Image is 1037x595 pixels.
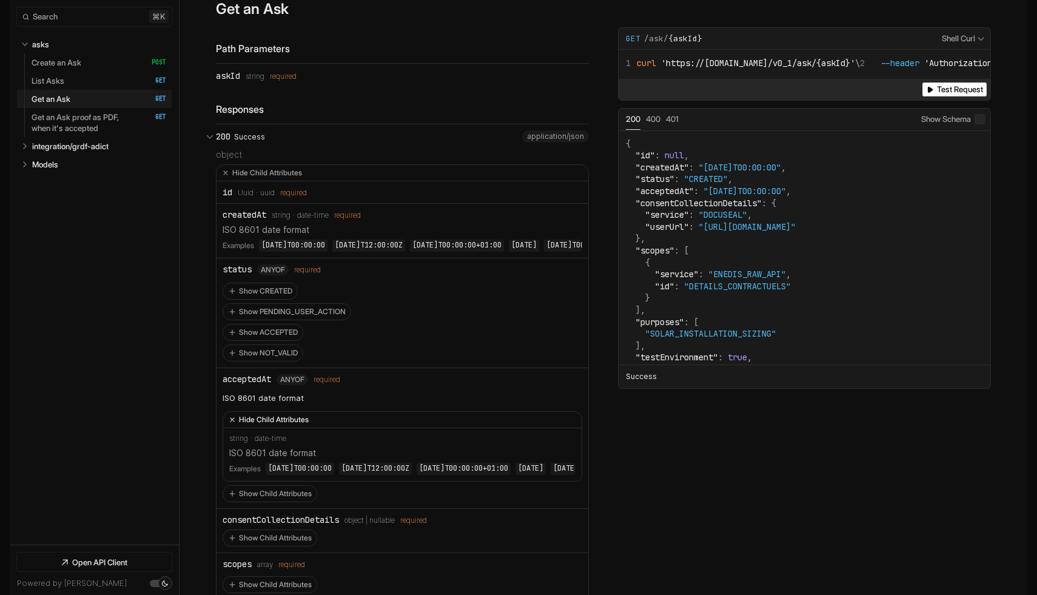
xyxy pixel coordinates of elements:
[937,85,983,94] span: Test Request
[32,39,49,50] p: asks
[32,141,109,152] p: integration/grdf-adict
[689,162,694,173] span: :
[655,281,674,292] span: "id"
[684,281,791,292] span: "DETAILS_CONTRACTUELS"
[33,12,58,21] span: Search
[771,198,776,209] span: {
[752,364,757,375] span: [
[17,553,172,571] a: Open API Client
[515,463,546,475] code: [DATE]
[223,486,317,502] button: Show Child Attributes
[294,266,321,274] div: required
[32,57,81,68] p: Create an Ask
[747,209,752,220] span: ,
[640,304,645,315] span: ,
[277,374,308,385] div: anyOf
[689,221,694,232] span: :
[238,189,253,197] span: Uuid
[223,304,351,320] button: Show PENDING_USER_ACTION
[223,210,266,220] div: createdAt
[636,304,640,315] span: ]
[223,374,271,384] div: acceptedAt
[32,53,166,72] a: Create an Ask POST
[674,281,679,292] span: :
[223,264,252,274] div: status
[636,150,655,161] span: "id"
[626,58,860,69] span: \
[636,186,694,197] span: "acceptedAt"
[216,42,589,56] div: Path Parameters
[229,434,248,443] span: string
[260,189,275,197] span: uuid
[684,317,689,328] span: :
[922,82,987,96] button: Test Request
[636,364,742,375] span: "thirdPartyRecipients"
[234,132,585,143] p: Success
[32,112,139,133] p: Get an Ask proof as PDF, when it's accepted
[32,137,167,155] a: integration/grdf-adict
[400,516,427,525] div: required
[637,58,656,69] span: curl
[223,324,303,340] button: Show ACCEPTED
[223,345,303,361] button: Show NOT_VALID
[668,33,702,44] em: {askId}
[781,162,786,173] span: ,
[509,240,539,252] code: [DATE]
[272,211,290,220] span: string
[229,446,576,459] p: ISO 8601 date format
[216,150,242,160] span: object
[661,58,855,69] span: 'https://[DOMAIN_NAME]/v0_1/ask/{askId}'
[551,463,776,475] code: [DATE]T00:00:00[[GEOGRAPHIC_DATA]/[GEOGRAPHIC_DATA]]
[665,150,684,161] span: null
[339,463,412,475] code: [DATE]T12:00:00Z
[223,187,232,197] div: id
[32,75,64,86] p: List Asks
[32,155,167,173] a: Models
[645,209,689,220] span: "service"
[143,58,166,67] span: POST
[694,317,699,328] span: [
[32,72,166,90] a: List Asks GET
[699,221,796,232] span: "[URL][DOMAIN_NAME]"
[645,221,689,232] span: "userUrl"
[223,412,582,428] button: Hide Child Attributes
[278,560,305,569] div: required
[332,240,405,252] code: [DATE]T12:00:00Z
[636,340,640,351] span: ]
[297,211,329,220] span: date-time
[246,72,264,81] span: string
[149,10,169,23] kbd: ⌘ k
[314,375,340,384] div: required
[646,114,660,124] span: 400
[640,233,645,244] span: ,
[257,264,289,275] div: anyOf
[270,72,297,81] div: required
[645,292,650,303] span: }
[921,109,985,130] label: Show Schema
[684,245,689,256] span: [
[216,71,240,81] div: askId
[786,269,791,280] span: ,
[32,90,166,108] a: Get an Ask GET
[626,114,640,124] span: 200
[223,283,297,299] button: Show CREATED
[626,371,657,382] p: Success
[255,434,286,443] span: date-time
[881,58,919,69] span: --header
[216,103,589,116] div: Responses
[417,463,511,475] code: [DATE]T00:00:00+01:00
[699,162,781,173] span: "[DATE]T00:00:00"
[143,76,166,85] span: GET
[223,559,252,569] div: scopes
[527,132,584,141] span: application/json
[674,173,679,184] span: :
[10,30,179,545] nav: Table of contents for Api
[684,150,689,161] span: ,
[640,340,645,351] span: ,
[223,577,317,593] button: Show Child Attributes
[786,186,791,197] span: ,
[544,240,770,252] code: [DATE]T00:00:00[[GEOGRAPHIC_DATA]/[GEOGRAPHIC_DATA]]
[636,352,718,363] span: "testEnvironment"
[32,159,58,170] p: Models
[699,269,703,280] span: :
